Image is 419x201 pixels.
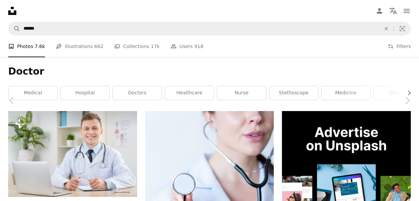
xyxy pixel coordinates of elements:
button: Search Unsplash [9,22,20,35]
h1: Doctor [8,65,411,78]
button: Menu [400,4,414,18]
a: Illustrations 662 [56,35,103,57]
a: hospital [61,86,109,100]
a: Home — Unsplash [8,7,16,15]
img: Ready to help. Cheerful pleasant positive pediatrician holding pen and expressing gladness while ... [8,111,137,197]
span: 918 [194,43,204,50]
a: nurse [217,86,266,100]
a: Log in / Sign up [373,4,386,18]
a: Next [395,68,419,133]
a: Collections 17k [114,35,160,57]
form: Find visuals sitewide [8,22,411,35]
button: Visual search [394,22,410,35]
button: Filters [388,35,411,57]
a: Users 918 [170,35,203,57]
span: 662 [94,43,104,50]
a: medical [9,86,57,100]
a: healthcare [165,86,214,100]
a: stethoscope [269,86,318,100]
button: Language [386,4,400,18]
a: doctors [113,86,162,100]
button: Clear [379,22,394,35]
span: 17k [151,43,160,50]
a: medicine [321,86,370,100]
a: Ready to help. Cheerful pleasant positive pediatrician holding pen and expressing gladness while ... [8,151,137,157]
